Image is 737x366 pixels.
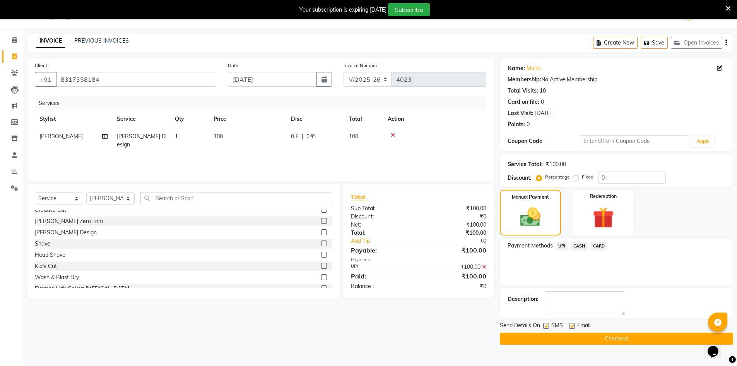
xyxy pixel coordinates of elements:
span: Send Details On [500,321,540,331]
th: Qty [170,110,209,128]
span: SMS [551,321,563,331]
img: _gift.svg [586,204,621,231]
div: Total Visits: [508,87,538,95]
div: Head Shave [35,251,65,259]
label: Invoice Number [344,62,377,69]
div: Kid's Cut [35,262,57,270]
div: Shave [35,240,50,248]
label: Client [35,62,47,69]
div: Express Hair Colour [MEDICAL_DATA] [35,285,129,293]
div: Creative Cut [35,206,66,214]
a: INVOICE [36,34,65,48]
div: Points: [508,120,525,129]
div: Membership: [508,76,541,84]
div: [PERSON_NAME] Zero Trim [35,217,103,225]
th: Stylist [35,110,112,128]
span: Email [577,321,590,331]
div: ₹100.00 [419,221,492,229]
div: Paid: [345,271,419,281]
span: Total [351,193,369,201]
div: Wash & Blast Dry [35,273,79,282]
div: ₹100.00 [419,271,492,281]
img: _cash.svg [514,205,547,229]
span: | [302,132,303,141]
div: Discount: [345,213,419,221]
span: Payment Methods [508,242,553,250]
div: Your subscription is expiring [DATE] [299,6,386,14]
iframe: chat widget [705,335,729,358]
div: Services [36,96,492,110]
div: Sub Total: [345,204,419,213]
th: Action [383,110,486,128]
div: Total: [345,229,419,237]
div: Card on file: [508,98,539,106]
label: Fixed [582,174,593,180]
span: 100 [214,133,223,140]
div: ₹100.00 [546,160,566,168]
div: ₹100.00 [419,204,492,213]
span: 100 [349,133,358,140]
label: Redemption [590,193,617,200]
div: UPI [345,263,419,271]
div: 0 [527,120,530,129]
div: Net: [345,221,419,229]
div: Service Total: [508,160,543,168]
input: Search or Scan [140,192,332,204]
div: ₹0 [419,213,492,221]
div: 10 [540,87,546,95]
div: ₹0 [419,282,492,290]
span: [PERSON_NAME] [39,133,83,140]
span: 0 F [291,132,299,141]
button: Open Invoices [671,37,722,49]
button: Apply [692,136,714,147]
span: CASH [571,242,587,251]
div: Last Visit: [508,109,534,117]
input: Search by Name/Mobile/Email/Code [56,72,216,87]
div: ₹100.00 [419,263,492,271]
div: Discount: [508,174,532,182]
label: Date [228,62,238,69]
button: Subscribe [388,3,430,16]
label: Percentage [545,174,570,180]
input: Enter Offer / Coupon Code [580,135,689,147]
div: Balance : [345,282,419,290]
a: Muna [527,64,540,72]
span: 0 % [306,132,316,141]
div: ₹100.00 [419,229,492,237]
div: No Active Membership [508,76,725,84]
button: Create New [593,37,638,49]
span: CARD [590,242,607,251]
button: +91 [35,72,56,87]
div: Description: [508,295,539,303]
label: Manual Payment [512,194,549,201]
div: Name: [508,64,525,72]
button: Checkout [500,333,733,345]
th: Service [112,110,170,128]
button: Save [641,37,668,49]
th: Total [344,110,383,128]
div: Payments [351,256,486,263]
a: PREVIOUS INVOICES [74,37,129,44]
div: Coupon Code [508,137,580,145]
div: Payable: [345,246,419,255]
div: [PERSON_NAME] Design [35,229,97,237]
div: [DATE] [535,109,552,117]
span: 1 [175,133,178,140]
span: [PERSON_NAME] Design [117,133,166,148]
th: Price [209,110,286,128]
div: 0 [541,98,544,106]
div: ₹100.00 [419,246,492,255]
div: ₹0 [431,237,492,245]
a: Add Tip [345,237,431,245]
th: Disc [286,110,344,128]
span: UPI [556,242,568,251]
